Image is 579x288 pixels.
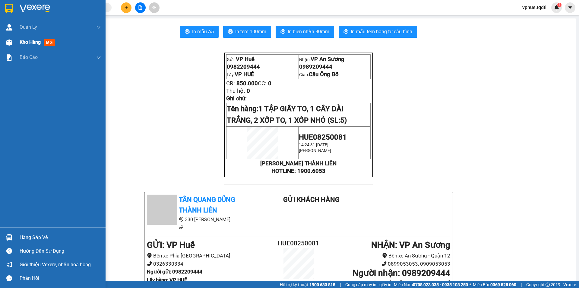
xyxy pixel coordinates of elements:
[351,28,412,35] span: In mẫu tem hàng tự cấu hình
[20,261,91,268] span: Giới thiệu Vexere, nhận hoa hồng
[147,260,273,268] li: 0326330334
[299,133,347,141] span: HUE08250081
[558,3,560,7] span: 1
[235,28,266,35] span: In tem 100mm
[22,42,26,48] span: 0
[394,281,468,288] span: Miền Nam
[546,283,550,287] span: copyright
[340,281,341,288] span: |
[20,233,101,242] div: Hàng sắp về
[179,196,235,214] b: Tân Quang Dũng Thành Liên
[192,28,214,35] span: In mẫu A5
[96,55,101,60] span: down
[6,24,12,31] img: warehouse-icon
[299,63,332,70] span: 0989209444
[46,3,74,17] span: VP An Sương
[521,281,522,288] span: |
[147,216,259,223] li: 330 [PERSON_NAME]
[223,26,271,38] button: printerIn tem 100mm
[311,56,344,63] span: VP An Sương
[46,18,79,24] span: 0989209444
[470,283,471,286] span: ⚪️
[227,72,254,77] span: Lấy:
[179,225,184,229] span: phone
[152,5,156,10] span: aim
[299,72,339,77] span: Giao:
[12,34,33,41] span: 850.000
[371,240,450,250] b: NHẬN : VP An Sương
[185,29,190,35] span: printer
[557,3,562,7] sup: 1
[147,240,195,250] b: GỬI : VP Huế
[20,39,41,45] span: Kho hàng
[147,252,273,260] li: Bến xe Phía [GEOGRAPHIC_DATA]
[554,5,559,10] img: icon-new-feature
[280,29,285,35] span: printer
[135,2,146,13] button: file-add
[247,88,250,94] span: 0
[179,217,184,222] span: environment
[473,281,516,288] span: Miền Bắc
[121,2,131,13] button: plus
[288,28,329,35] span: In biên nhận 80mm
[147,277,187,283] b: Lấy hàng : VP HUẾ
[6,262,12,267] span: notification
[280,281,335,288] span: Hỗ trợ kỹ thuật:
[6,39,12,46] img: warehouse-icon
[299,148,331,153] span: [PERSON_NAME]
[13,7,31,13] span: VP Huế
[227,56,298,63] p: Gửi:
[276,26,334,38] button: printerIn biên nhận 80mm
[149,2,160,13] button: aim
[565,2,575,13] button: caret-down
[568,5,573,10] span: caret-down
[44,34,47,41] span: 0
[2,14,36,21] span: 0982209444
[2,42,21,48] span: Thu hộ:
[124,5,128,10] span: plus
[299,56,370,63] p: Nhận:
[11,22,31,28] span: VP HUẾ
[517,4,551,11] span: vphue.tqdtl
[5,4,13,13] img: logo-vxr
[6,54,12,61] img: solution-icon
[324,252,450,260] li: Bến xe An Sương - Quận 12
[147,253,152,258] span: environment
[271,168,325,174] strong: HOTLINE: 1900.6053
[258,80,267,87] span: CC:
[235,71,254,78] span: VP HUẾ
[283,196,340,203] b: Gửi khách hàng
[44,39,55,46] span: mới
[382,253,387,258] span: environment
[2,7,45,13] p: Gửi:
[273,238,324,248] h2: HUE08250081
[2,22,31,28] span: Lấy:
[226,88,245,94] span: Thu hộ:
[6,248,12,254] span: question-circle
[490,282,516,287] strong: 0369 525 060
[345,281,392,288] span: Cung cấp máy in - giấy in:
[353,268,450,278] b: Người nhận : 0989209444
[6,234,12,241] img: warehouse-icon
[46,26,87,31] span: Giao:
[413,282,468,287] strong: 0708 023 035 - 0935 103 250
[299,142,328,147] span: 14:24:31 [DATE]
[309,71,339,78] span: Cầu Ông Bố
[20,247,101,256] div: Hướng dẫn sử dụng
[20,53,38,61] span: Báo cáo
[46,3,88,17] p: Nhận:
[57,25,87,32] span: Cầu Ông Bố
[6,275,12,281] span: message
[20,274,101,283] div: Phản hồi
[340,116,347,125] span: 5)
[226,95,247,102] span: Ghi chú:
[236,56,255,63] span: VP Huế
[227,105,347,125] span: 1 TẬP GIẤY TO, 1 CÂY DÀI TRẮNG, 2 XỐP TO, 1 XỐP NHỎ (SL:
[260,160,337,167] strong: [PERSON_NAME] THÀNH LIÊN
[324,260,450,268] li: 0899053053, 0909053053
[228,29,233,35] span: printer
[381,261,387,266] span: phone
[227,105,347,125] span: Tên hàng:
[226,80,235,87] span: CR:
[96,25,101,30] span: down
